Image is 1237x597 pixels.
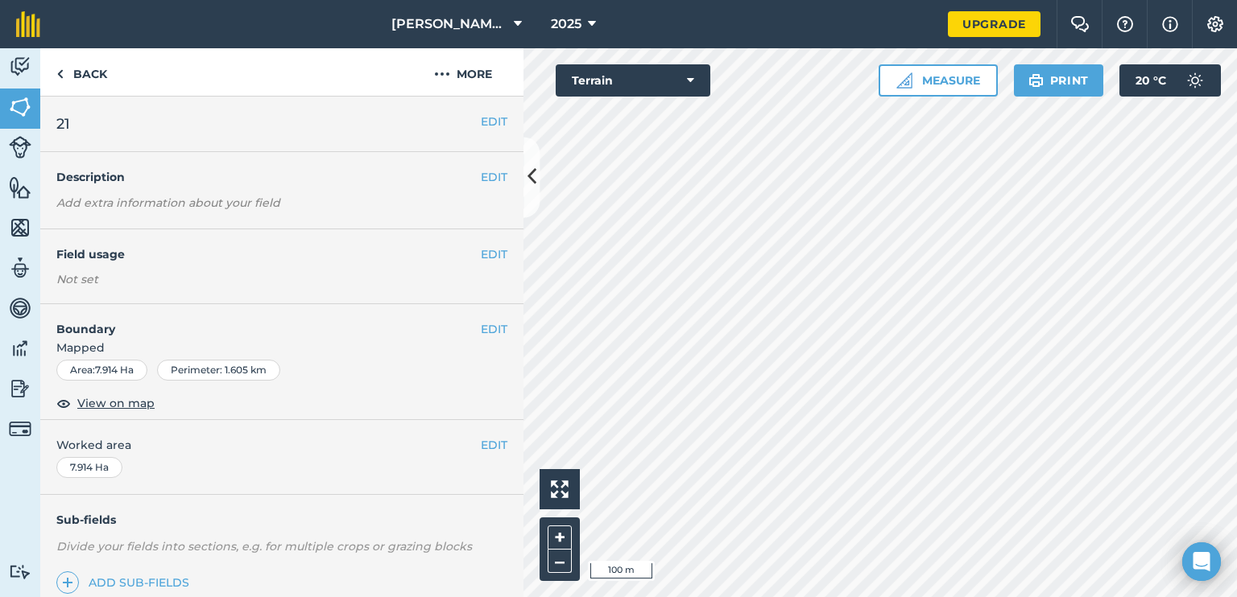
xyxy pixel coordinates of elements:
[9,296,31,320] img: svg+xml;base64,PD94bWwgdmVyc2lvbj0iMS4wIiBlbmNvZGluZz0idXRmLTgiPz4KPCEtLSBHZW5lcmF0b3I6IEFkb2JlIE...
[77,394,155,412] span: View on map
[551,480,569,498] img: Four arrows, one pointing top left, one top right, one bottom right and the last bottom left
[548,525,572,550] button: +
[40,304,481,338] h4: Boundary
[391,14,507,34] span: [PERSON_NAME] Rust
[9,377,31,401] img: svg+xml;base64,PD94bWwgdmVyc2lvbj0iMS4wIiBlbmNvZGluZz0idXRmLTgiPz4KPCEtLSBHZW5lcmF0b3I6IEFkb2JlIE...
[157,360,280,381] div: Perimeter : 1.605 km
[948,11,1040,37] a: Upgrade
[434,64,450,84] img: svg+xml;base64,PHN2ZyB4bWxucz0iaHR0cDovL3d3dy53My5vcmcvMjAwMC9zdmciIHdpZHRoPSIyMCIgaGVpZ2h0PSIyNC...
[896,72,912,89] img: Ruler icon
[56,393,71,413] img: svg+xml;base64,PHN2ZyB4bWxucz0iaHR0cDovL3d3dy53My5vcmcvMjAwMC9zdmciIHdpZHRoPSIxOCIgaGVpZ2h0PSIyNC...
[1070,16,1090,32] img: Two speech bubbles overlapping with the left bubble in the forefront
[40,511,523,529] h4: Sub-fields
[481,113,507,130] button: EDIT
[56,64,64,84] img: svg+xml;base64,PHN2ZyB4bWxucz0iaHR0cDovL3d3dy53My5vcmcvMjAwMC9zdmciIHdpZHRoPSI5IiBoZWlnaHQ9IjI0Ii...
[548,550,572,573] button: –
[56,271,507,287] div: Not set
[879,64,998,97] button: Measure
[56,113,70,135] span: 21
[481,245,507,263] button: EDIT
[56,457,122,478] div: 7.914 Ha
[56,539,472,554] em: Divide your fields into sections, e.g. for multiple crops or grazing blocks
[1014,64,1104,97] button: Print
[56,245,481,263] h4: Field usage
[56,436,507,454] span: Worked area
[56,360,147,381] div: Area : 7.914 Ha
[556,64,710,97] button: Terrain
[9,564,31,579] img: svg+xml;base64,PD94bWwgdmVyc2lvbj0iMS4wIiBlbmNvZGluZz0idXRmLTgiPz4KPCEtLSBHZW5lcmF0b3I6IEFkb2JlIE...
[9,175,31,200] img: svg+xml;base64,PHN2ZyB4bWxucz0iaHR0cDovL3d3dy53My5vcmcvMjAwMC9zdmciIHdpZHRoPSI1NiIgaGVpZ2h0PSI2MC...
[9,336,31,360] img: svg+xml;base64,PD94bWwgdmVyc2lvbj0iMS4wIiBlbmNvZGluZz0idXRmLTgiPz4KPCEtLSBHZW5lcmF0b3I6IEFkb2JlIE...
[551,14,581,34] span: 2025
[481,168,507,186] button: EDIT
[1136,64,1166,97] span: 20 ° C
[9,216,31,240] img: svg+xml;base64,PHN2ZyB4bWxucz0iaHR0cDovL3d3dy53My5vcmcvMjAwMC9zdmciIHdpZHRoPSI1NiIgaGVpZ2h0PSI2MC...
[1119,64,1221,97] button: 20 °C
[403,48,523,96] button: More
[62,573,73,592] img: svg+xml;base64,PHN2ZyB4bWxucz0iaHR0cDovL3d3dy53My5vcmcvMjAwMC9zdmciIHdpZHRoPSIxNCIgaGVpZ2h0PSIyNC...
[481,320,507,338] button: EDIT
[481,436,507,454] button: EDIT
[9,95,31,119] img: svg+xml;base64,PHN2ZyB4bWxucz0iaHR0cDovL3d3dy53My5vcmcvMjAwMC9zdmciIHdpZHRoPSI1NiIgaGVpZ2h0PSI2MC...
[1206,16,1225,32] img: A cog icon
[56,168,507,186] h4: Description
[1179,64,1211,97] img: svg+xml;base64,PD94bWwgdmVyc2lvbj0iMS4wIiBlbmNvZGluZz0idXRmLTgiPz4KPCEtLSBHZW5lcmF0b3I6IEFkb2JlIE...
[56,196,280,210] em: Add extra information about your field
[9,418,31,440] img: svg+xml;base64,PD94bWwgdmVyc2lvbj0iMS4wIiBlbmNvZGluZz0idXRmLTgiPz4KPCEtLSBHZW5lcmF0b3I6IEFkb2JlIE...
[16,11,40,37] img: fieldmargin Logo
[9,136,31,159] img: svg+xml;base64,PD94bWwgdmVyc2lvbj0iMS4wIiBlbmNvZGluZz0idXRmLTgiPz4KPCEtLSBHZW5lcmF0b3I6IEFkb2JlIE...
[9,55,31,79] img: svg+xml;base64,PD94bWwgdmVyc2lvbj0iMS4wIiBlbmNvZGluZz0idXRmLTgiPz4KPCEtLSBHZW5lcmF0b3I6IEFkb2JlIE...
[56,571,196,594] a: Add sub-fields
[40,48,123,96] a: Back
[56,393,155,413] button: View on map
[40,339,523,356] span: Mapped
[1162,14,1178,34] img: svg+xml;base64,PHN2ZyB4bWxucz0iaHR0cDovL3d3dy53My5vcmcvMjAwMC9zdmciIHdpZHRoPSIxNyIgaGVpZ2h0PSIxNy...
[1115,16,1135,32] img: A question mark icon
[1182,542,1221,581] div: Open Intercom Messenger
[1028,71,1044,90] img: svg+xml;base64,PHN2ZyB4bWxucz0iaHR0cDovL3d3dy53My5vcmcvMjAwMC9zdmciIHdpZHRoPSIxOSIgaGVpZ2h0PSIyNC...
[9,256,31,280] img: svg+xml;base64,PD94bWwgdmVyc2lvbj0iMS4wIiBlbmNvZGluZz0idXRmLTgiPz4KPCEtLSBHZW5lcmF0b3I6IEFkb2JlIE...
